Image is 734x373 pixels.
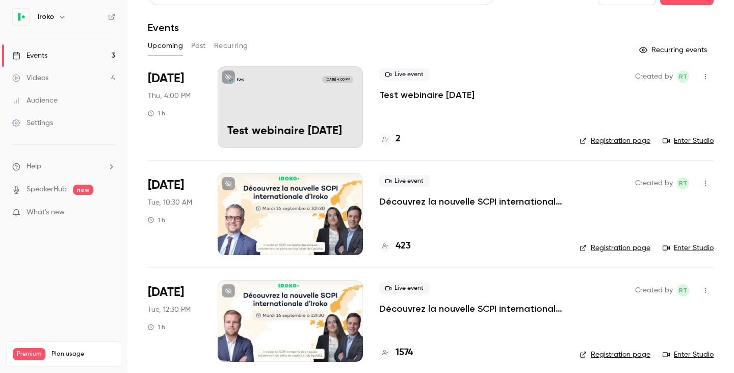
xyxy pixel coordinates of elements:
[379,239,411,253] a: 423
[148,197,192,208] span: Tue, 10:30 AM
[396,346,413,360] h4: 1574
[148,109,165,117] div: 1 h
[379,175,430,187] span: Live event
[679,177,687,189] span: RT
[635,284,673,296] span: Created by
[379,195,563,208] a: Découvrez la nouvelle SCPI internationale d'Iroko
[227,125,353,138] p: Test webinaire [DATE]
[635,70,673,83] span: Created by
[148,280,201,362] div: Sep 16 Tue, 12:30 PM (Europe/Paris)
[580,136,650,146] a: Registration page
[663,350,714,360] a: Enter Studio
[27,161,41,172] span: Help
[13,348,45,360] span: Premium
[38,12,54,22] h6: Iroko
[396,239,411,253] h4: 423
[677,177,689,189] span: Roxane Tranchard
[635,42,714,58] button: Recurring events
[27,207,65,218] span: What's new
[379,303,563,315] a: Découvrez la nouvelle SCPI internationale signée [PERSON_NAME]
[148,38,183,54] button: Upcoming
[218,66,363,148] a: Test webinaire sept. 2025Iroko[DATE] 4:00 PMTest webinaire [DATE]
[12,51,47,61] div: Events
[635,177,673,189] span: Created by
[379,89,475,101] a: Test webinaire [DATE]
[679,70,687,83] span: RT
[12,161,115,172] li: help-dropdown-opener
[214,38,248,54] button: Recurring
[27,184,67,195] a: SpeakerHub
[379,282,430,294] span: Live event
[148,216,165,224] div: 1 h
[148,91,191,101] span: Thu, 4:00 PM
[379,346,413,360] a: 1574
[148,177,184,193] span: [DATE]
[51,350,115,358] span: Plan usage
[663,136,714,146] a: Enter Studio
[677,284,689,296] span: Roxane Tranchard
[237,77,244,82] p: Iroko
[191,38,206,54] button: Past
[148,70,184,87] span: [DATE]
[12,95,58,106] div: Audience
[580,243,650,253] a: Registration page
[12,73,48,83] div: Videos
[12,118,53,128] div: Settings
[677,70,689,83] span: Roxane Tranchard
[148,173,201,255] div: Sep 16 Tue, 10:30 AM (Europe/Paris)
[663,243,714,253] a: Enter Studio
[13,9,29,25] img: Iroko
[580,350,650,360] a: Registration page
[103,208,115,217] iframe: Noticeable Trigger
[322,76,353,83] span: [DATE] 4:00 PM
[148,21,179,34] h1: Events
[148,305,191,315] span: Tue, 12:30 PM
[396,132,401,146] h4: 2
[148,284,184,301] span: [DATE]
[379,68,430,81] span: Live event
[73,185,93,195] span: new
[148,323,165,331] div: 1 h
[379,132,401,146] a: 2
[679,284,687,296] span: RT
[148,66,201,148] div: Sep 11 Thu, 4:00 PM (Europe/Paris)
